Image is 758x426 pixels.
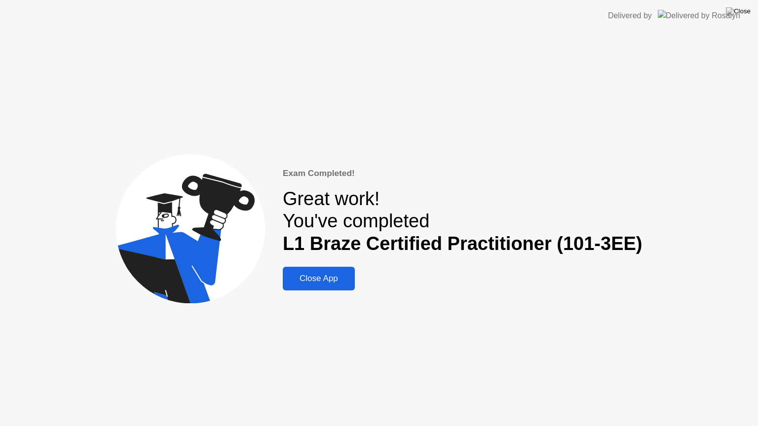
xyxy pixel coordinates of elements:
div: Delivered by [608,10,652,22]
button: Close App [283,267,355,290]
b: L1 Braze Certified Practitioner (101-3EE) [283,233,643,254]
div: Great work! You've completed [283,188,643,255]
div: Exam Completed! [283,167,643,180]
img: Close [726,7,751,15]
div: Close App [286,274,352,284]
img: Delivered by Rosalyn [658,10,740,21]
